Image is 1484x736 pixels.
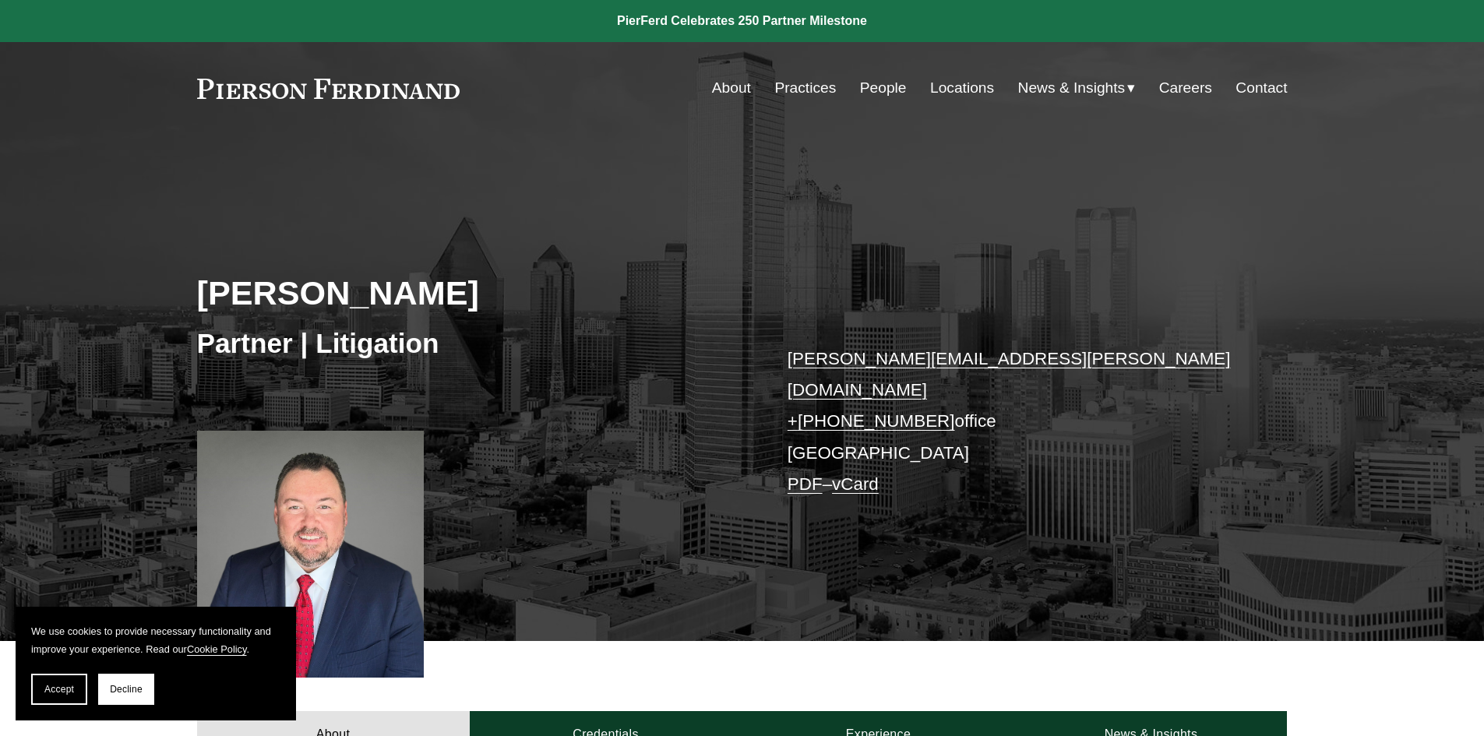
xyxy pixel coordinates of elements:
span: Decline [110,684,143,695]
a: vCard [832,474,879,494]
a: + [788,411,798,431]
button: Decline [98,674,154,705]
a: [PHONE_NUMBER] [798,411,955,431]
a: About [712,73,751,103]
span: Accept [44,684,74,695]
a: PDF [788,474,823,494]
button: Accept [31,674,87,705]
a: Cookie Policy [187,643,247,655]
a: folder dropdown [1018,73,1136,103]
a: Careers [1159,73,1212,103]
a: [PERSON_NAME][EMAIL_ADDRESS][PERSON_NAME][DOMAIN_NAME] [788,349,1231,400]
section: Cookie banner [16,607,296,720]
p: We use cookies to provide necessary functionality and improve your experience. Read our . [31,622,280,658]
p: office [GEOGRAPHIC_DATA] – [788,343,1242,501]
h2: [PERSON_NAME] [197,273,742,313]
a: Contact [1235,73,1287,103]
a: Locations [930,73,994,103]
a: People [860,73,907,103]
span: News & Insights [1018,75,1126,102]
h3: Partner | Litigation [197,326,742,361]
a: Practices [774,73,836,103]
